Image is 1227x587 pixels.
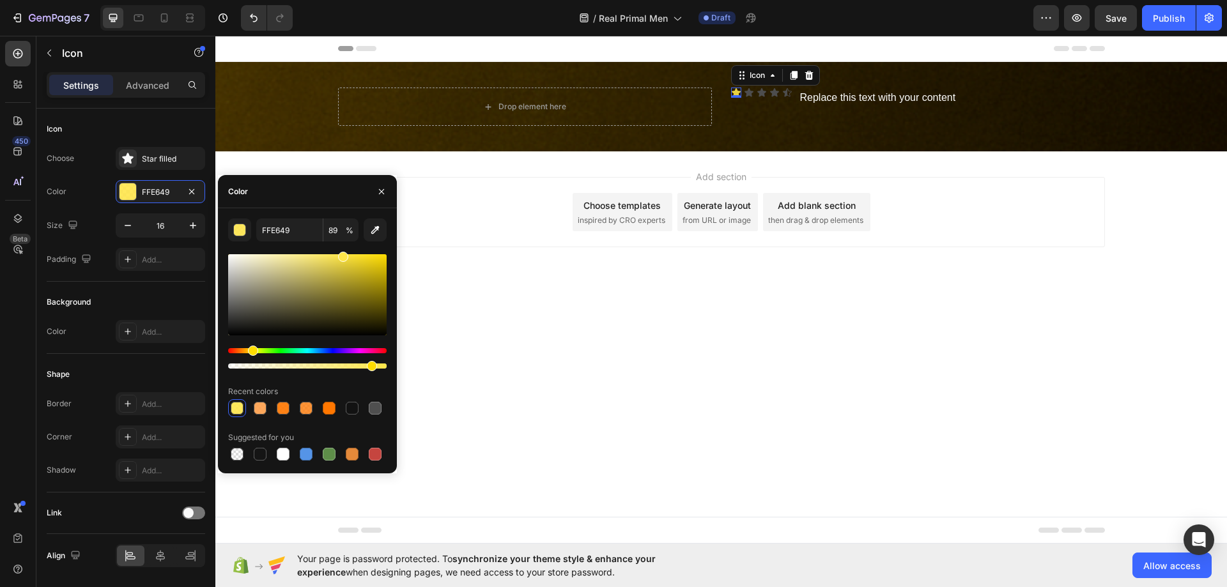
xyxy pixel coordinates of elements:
[297,553,656,577] span: synchronize your theme style & enhance your experience
[711,12,730,24] span: Draft
[228,386,278,397] div: Recent colors
[142,187,179,198] div: FFE649
[583,52,742,73] div: Replace this text with your content
[1184,524,1214,555] div: Open Intercom Messenger
[297,552,706,579] span: Your page is password protected. To when designing pages, we need access to your store password.
[47,464,76,476] div: Shadow
[1106,13,1127,24] span: Save
[47,369,70,380] div: Shape
[47,123,62,135] div: Icon
[593,11,596,25] span: /
[142,399,202,410] div: Add...
[599,11,668,25] span: Real Primal Men
[142,254,202,266] div: Add...
[228,186,248,197] div: Color
[1142,5,1196,31] button: Publish
[12,136,31,146] div: 450
[228,432,294,443] div: Suggested for you
[47,153,74,164] div: Choose
[47,326,66,337] div: Color
[553,179,648,190] span: then drag & drop elements
[142,326,202,338] div: Add...
[467,179,536,190] span: from URL or image
[47,507,62,519] div: Link
[47,186,66,197] div: Color
[1143,559,1201,572] span: Allow access
[126,79,169,92] p: Advanced
[47,398,72,409] div: Border
[256,218,323,241] input: Eg: FFFFFF
[1132,553,1212,578] button: Allow access
[62,45,171,61] p: Icon
[142,153,202,165] div: Star filled
[10,234,31,244] div: Beta
[241,5,293,31] div: Undo/Redo
[63,79,99,92] p: Settings
[468,163,536,176] div: Generate layout
[475,134,536,148] span: Add section
[142,465,202,476] div: Add...
[362,179,450,190] span: inspired by CRO experts
[1095,5,1137,31] button: Save
[47,296,91,308] div: Background
[1153,11,1185,25] div: Publish
[368,163,445,176] div: Choose templates
[47,251,94,268] div: Padding
[215,36,1227,544] iframe: To enrich screen reader interactions, please activate Accessibility in Grammarly extension settings
[142,432,202,443] div: Add...
[228,348,387,353] div: Hue
[47,431,72,443] div: Corner
[47,547,83,565] div: Align
[5,5,95,31] button: 7
[84,10,89,26] p: 7
[283,66,351,76] div: Drop element here
[47,217,81,234] div: Size
[562,163,640,176] div: Add blank section
[346,225,353,236] span: %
